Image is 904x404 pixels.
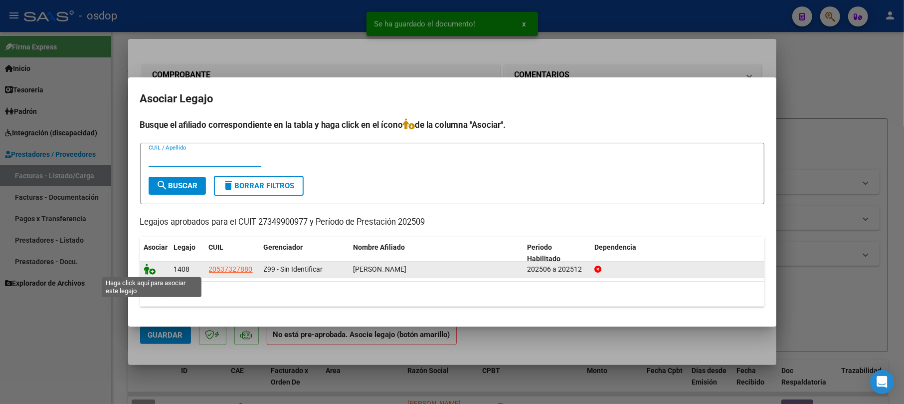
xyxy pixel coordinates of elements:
button: Borrar Filtros [214,176,304,196]
span: Legajo [174,243,196,251]
div: 202506 a 202512 [527,264,586,275]
datatable-header-cell: Dependencia [590,237,764,270]
mat-icon: search [157,179,169,191]
datatable-header-cell: Periodo Habilitado [523,237,590,270]
span: Buscar [157,181,198,190]
span: Dependencia [594,243,636,251]
datatable-header-cell: Gerenciador [260,237,350,270]
datatable-header-cell: Nombre Afiliado [350,237,524,270]
span: 1408 [174,265,190,273]
span: Z99 - Sin Identificar [264,265,323,273]
h2: Asociar Legajo [140,89,764,108]
div: 1 registros [140,282,764,307]
datatable-header-cell: Legajo [170,237,205,270]
mat-icon: delete [223,179,235,191]
button: Buscar [149,177,206,195]
span: 20537327880 [209,265,253,273]
span: Periodo Habilitado [527,243,560,263]
p: Legajos aprobados para el CUIT 27349900977 y Período de Prestación 202509 [140,216,764,229]
span: Borrar Filtros [223,181,295,190]
datatable-header-cell: Asociar [140,237,170,270]
h4: Busque el afiliado correspondiente en la tabla y haga click en el ícono de la columna "Asociar". [140,118,764,131]
span: Gerenciador [264,243,303,251]
div: Open Intercom Messenger [870,370,894,394]
span: Nombre Afiliado [354,243,405,251]
span: PEREYRA SANTINO ALEJANDRO [354,265,407,273]
span: Asociar [144,243,168,251]
datatable-header-cell: CUIL [205,237,260,270]
span: CUIL [209,243,224,251]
